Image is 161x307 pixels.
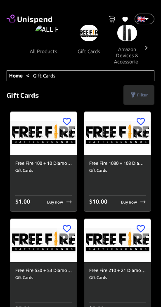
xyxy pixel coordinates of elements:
[15,167,72,174] span: Gift Cards
[89,274,146,281] span: Gift Cards
[107,41,147,70] button: amazon devices & accessories
[84,112,151,155] img: Free Fire 1080 + 108 Diamond GB image
[89,167,146,174] span: Gift Cards
[47,199,63,205] p: Buy now
[33,73,55,78] a: Gift Cards
[15,198,30,205] span: $ 1.00
[137,92,148,98] p: Filter
[10,112,77,155] img: Free Fire 100 + 10 Diamond GB image
[15,274,72,281] span: Gift Cards
[35,25,59,41] img: ALL PRODUCTS
[9,73,23,78] a: Home
[7,90,39,100] p: Gift Cards
[89,267,146,274] h6: Free Fire 210 + 21 Diamond GB
[15,267,72,274] h6: Free Fire 530 + 53 Diamond GB
[135,14,154,24] div: 🇬🇧
[15,160,72,167] h6: Free Fire 100 + 10 Diamond GB
[84,219,151,262] img: Free Fire 210 + 21 Diamond GB image
[23,41,64,61] button: all products
[70,41,107,61] button: gift cards
[7,70,154,81] div: <
[117,25,137,41] img: Amazon Devices & Accessories
[10,219,77,262] img: Free Fire 530 + 53 Diamond GB image
[137,14,141,24] p: 🇬🇧
[121,199,137,205] p: Buy now
[80,25,98,41] img: Gift Cards
[89,198,107,205] span: $ 10.00
[89,160,146,167] h6: Free Fire 1080 + 108 Diamond GB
